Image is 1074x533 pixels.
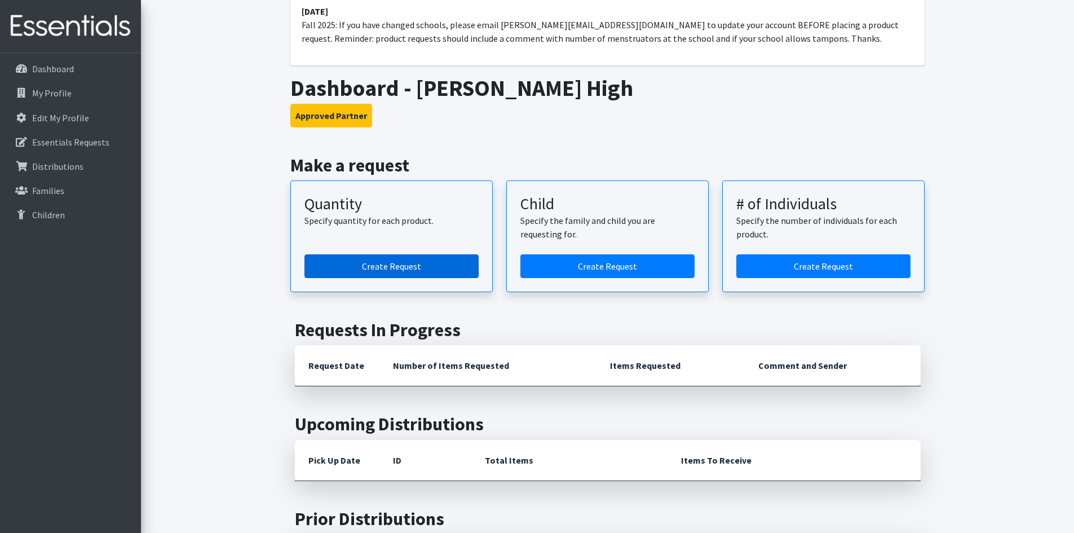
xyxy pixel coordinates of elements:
[379,345,597,386] th: Number of Items Requested
[520,214,695,241] p: Specify the family and child you are requesting for.
[379,440,471,481] th: ID
[520,254,695,278] a: Create a request for a child or family
[32,136,109,148] p: Essentials Requests
[295,413,921,435] h2: Upcoming Distributions
[290,104,372,127] button: Approved Partner
[32,112,89,124] p: Edit My Profile
[520,195,695,214] h3: Child
[596,345,745,386] th: Items Requested
[32,209,65,221] p: Children
[736,214,911,241] p: Specify the number of individuals for each product.
[5,204,136,226] a: Children
[295,345,379,386] th: Request Date
[290,74,925,102] h1: Dashboard - [PERSON_NAME] High
[32,185,64,196] p: Families
[304,254,479,278] a: Create a request by quantity
[471,440,668,481] th: Total Items
[5,131,136,153] a: Essentials Requests
[5,155,136,178] a: Distributions
[5,58,136,80] a: Dashboard
[304,214,479,227] p: Specify quantity for each product.
[290,155,925,176] h2: Make a request
[5,7,136,45] img: HumanEssentials
[5,82,136,104] a: My Profile
[5,179,136,202] a: Families
[736,195,911,214] h3: # of Individuals
[32,161,83,172] p: Distributions
[32,63,74,74] p: Dashboard
[745,345,920,386] th: Comment and Sender
[304,195,479,214] h3: Quantity
[736,254,911,278] a: Create a request by number of individuals
[295,319,921,341] h2: Requests In Progress
[295,440,379,481] th: Pick Up Date
[5,107,136,129] a: Edit My Profile
[295,508,921,530] h2: Prior Distributions
[668,440,921,481] th: Items To Receive
[302,6,328,17] strong: [DATE]
[32,87,72,99] p: My Profile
